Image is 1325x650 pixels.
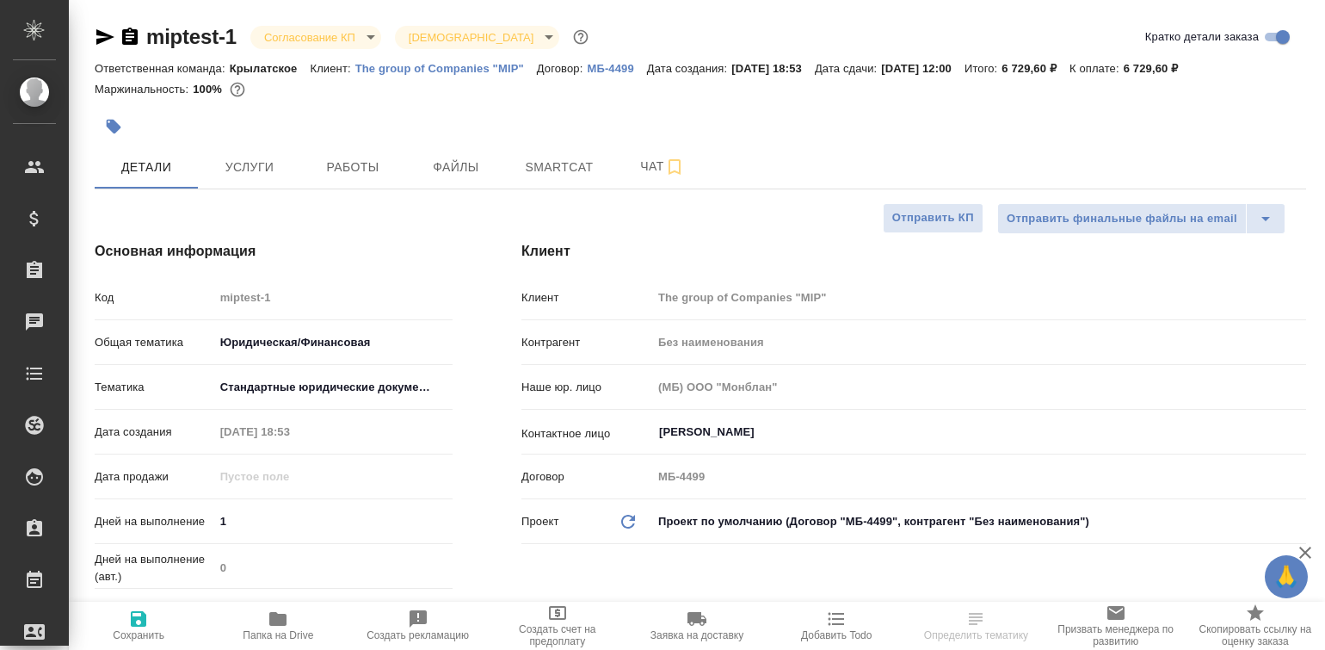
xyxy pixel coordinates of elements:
p: Дней на выполнение [95,513,214,530]
button: Создать рекламацию [348,602,487,650]
p: Контактное лицо [521,425,652,443]
button: Согласование КП [259,30,361,45]
span: Сохранить [113,629,164,641]
h4: Клиент [521,241,1306,262]
button: Скопировать ссылку для ЯМессенджера [95,27,115,47]
a: МБ-4499 [587,60,646,75]
p: Клиент: [310,62,354,75]
button: Определить тематику [906,602,1045,650]
p: Общая тематика [95,334,214,351]
p: Код [95,289,214,306]
div: split button [997,203,1285,234]
button: Заявка на доставку [627,602,767,650]
p: Итого: [964,62,1001,75]
button: Скопировать ссылку [120,27,140,47]
div: Юридическая/Финансовая [214,328,453,357]
span: Добавить Todo [801,629,872,641]
span: Определить тематику [924,629,1028,641]
span: Скопировать ссылку на оценку заказа [1196,623,1315,647]
button: [DEMOGRAPHIC_DATA] [404,30,539,45]
a: miptest-1 [146,25,237,48]
p: МБ-4499 [587,62,646,75]
input: Пустое поле [214,555,453,580]
input: Пустое поле [214,285,453,310]
button: Создать счет на предоплату [488,602,627,650]
span: Папка на Drive [243,629,313,641]
p: Ответственная команда: [95,62,230,75]
input: Пустое поле [652,285,1306,310]
button: Сохранить [69,602,208,650]
button: Добавить Todo [767,602,906,650]
p: Дата создания [95,424,214,441]
button: Папка на Drive [208,602,348,650]
p: Проект [521,513,559,530]
p: Тематика [95,379,214,396]
span: Призвать менеджера по развитию [1057,623,1175,647]
p: The group of Companies "MIP" [355,62,537,75]
p: Клиент [521,289,652,306]
button: 🙏 [1265,555,1308,598]
span: 🙏 [1272,559,1301,595]
p: Дата сдачи: [815,62,881,75]
span: Услуги [208,157,291,178]
p: Маржинальность: [95,83,193,96]
p: Наше юр. лицо [521,379,652,396]
button: Доп статусы указывают на важность/срочность заказа [570,26,592,48]
span: Кратко детали заказа [1145,28,1259,46]
input: Пустое поле [214,464,365,489]
p: Дней на выполнение (авт.) [95,551,214,585]
p: Дата продажи [95,468,214,486]
button: Добавить тэг [95,108,132,145]
p: Договор: [537,62,588,75]
input: Пустое поле [214,419,365,444]
p: 6 729,60 ₽ [1124,62,1192,75]
div: Проект по умолчанию (Договор "МБ-4499", контрагент "Без наименования") [652,507,1306,536]
span: Создать счет на предоплату [498,623,617,647]
button: Open [1297,430,1300,434]
button: Отправить финальные файлы на email [997,203,1247,234]
p: Договор [521,468,652,486]
p: Дата создания: [647,62,731,75]
p: Крылатское [230,62,311,75]
button: Призвать менеджера по развитию [1046,602,1186,650]
input: ✎ Введи что-нибудь [214,598,365,623]
p: [DATE] 12:00 [881,62,964,75]
input: Пустое поле [652,464,1306,489]
input: Пустое поле [652,375,1306,399]
span: Заявка на доставку [650,629,743,641]
svg: Подписаться [664,157,685,177]
input: ✎ Введи что-нибудь [214,509,453,534]
p: [DATE] 18:53 [731,62,815,75]
span: Файлы [415,157,497,178]
span: Детали [105,157,188,178]
p: Контрагент [521,334,652,351]
div: Стандартные юридические документы, договоры, уставы [214,373,453,402]
p: 6 729,60 ₽ [1001,62,1069,75]
button: 0.00 RUB; [226,78,249,101]
h4: Основная информация [95,241,453,262]
a: The group of Companies "MIP" [355,60,537,75]
span: Отправить финальные файлы на email [1007,209,1237,229]
div: Согласование КП [395,26,559,49]
button: Скопировать ссылку на оценку заказа [1186,602,1325,650]
button: Отправить КП [883,203,983,233]
span: Smartcat [518,157,601,178]
span: Создать рекламацию [367,629,469,641]
span: Чат [621,156,704,177]
span: Отправить КП [892,208,974,228]
input: Пустое поле [652,330,1306,355]
div: Согласование КП [250,26,381,49]
span: Работы [311,157,394,178]
p: К оплате: [1069,62,1124,75]
button: Если добавить услуги и заполнить их объемом, то дата рассчитается автоматически [154,600,176,622]
p: 100% [193,83,226,96]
